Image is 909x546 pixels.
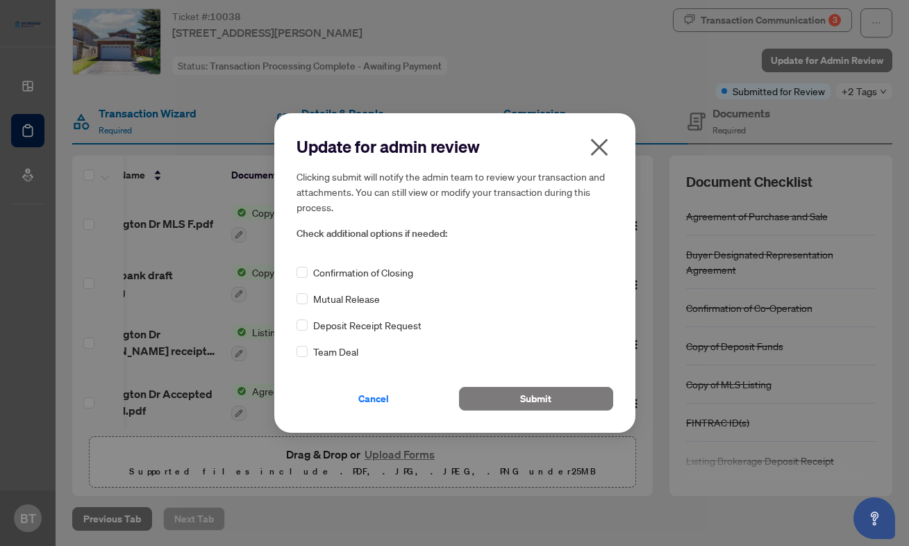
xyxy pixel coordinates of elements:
span: Check additional options if needed: [297,226,613,242]
span: Cancel [358,388,389,410]
button: Cancel [297,387,451,411]
span: Confirmation of Closing [313,265,413,280]
span: close [588,136,610,158]
span: Submit [520,388,551,410]
span: Mutual Release [313,291,380,306]
span: Deposit Receipt Request [313,317,422,333]
span: Team Deal [313,344,358,359]
h5: Clicking submit will notify the admin team to review your transaction and attachments. You can st... [297,169,613,215]
button: Open asap [853,497,895,539]
h2: Update for admin review [297,135,613,158]
button: Submit [459,387,613,411]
